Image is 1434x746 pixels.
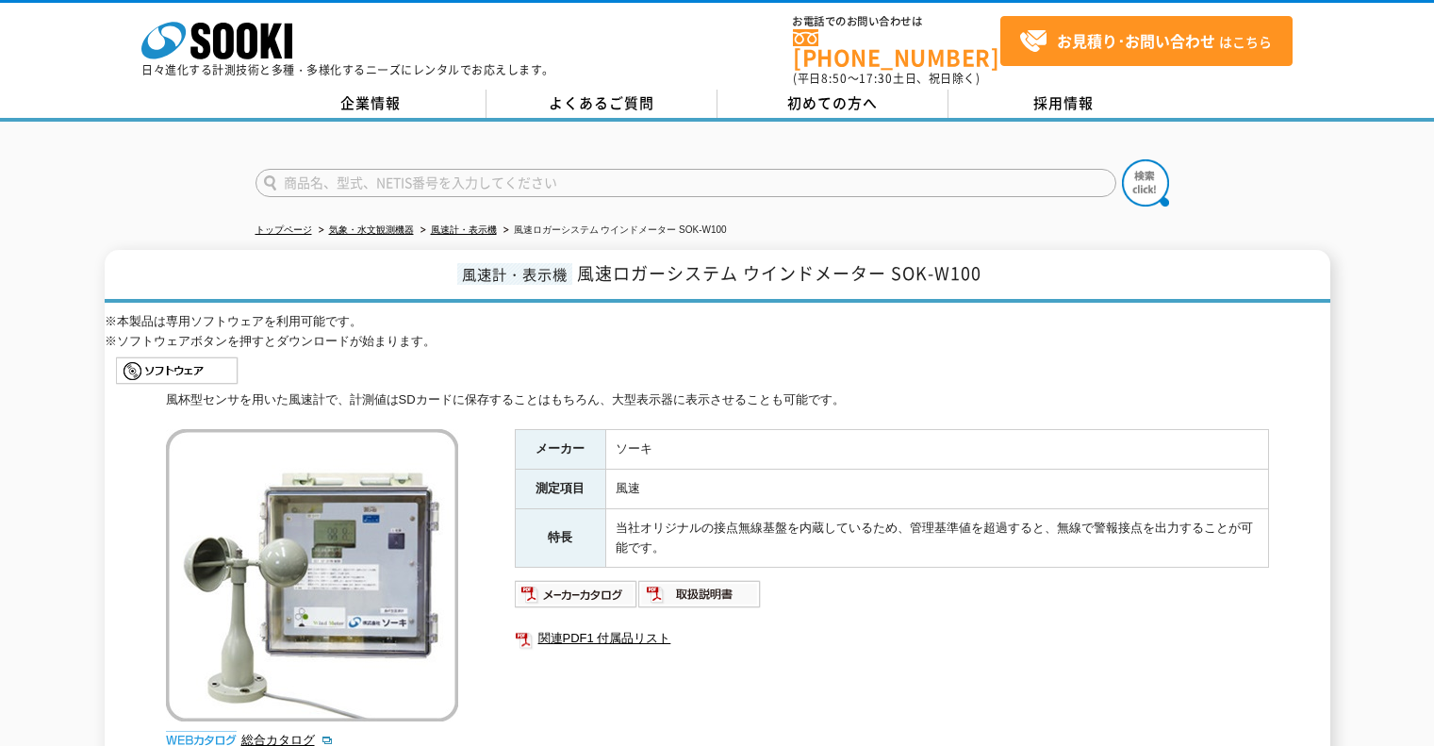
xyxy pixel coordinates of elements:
[515,626,1269,651] a: 関連PDF1 付属品リスト
[638,592,762,606] a: 取扱説明書
[515,470,605,509] th: 測定項目
[105,332,1330,352] p: ※ソフトウェアボタンを押すとダウンロードが始まります。
[948,90,1179,118] a: 採用情報
[793,70,980,87] span: (平日 ～ 土日、祝日除く)
[577,260,981,286] span: 風速ロガーシステム ウインドメーター SOK-W100
[821,70,848,87] span: 8:50
[515,508,605,568] th: 特長
[605,470,1268,509] td: 風速
[166,390,1269,410] div: 風杯型センサを用いた風速計で、計測値はSDカードに保存することはもちろん、大型表示器に表示させることも可能です。
[255,90,486,118] a: 企業情報
[515,592,638,606] a: メーカーカタログ
[1122,159,1169,207] img: btn_search.png
[717,90,948,118] a: 初めての方へ
[859,70,893,87] span: 17:30
[141,64,554,75] p: 日々進化する計測技術と多種・多様化するニーズにレンタルでお応えします。
[166,429,458,721] img: 風速ロガーシステム ウインドメーター SOK-W100
[500,221,727,240] li: 風速ロガーシステム ウインドメーター SOK-W100
[1000,16,1293,66] a: お見積り･お問い合わせはこちら
[255,224,312,235] a: トップページ
[638,579,762,609] img: 取扱説明書
[105,312,1330,332] p: ※本製品は専用ソフトウェアを利用可能です。
[431,224,497,235] a: 風速計・表示機
[1019,27,1272,56] span: はこちら
[605,508,1268,568] td: 当社オリジナルの接点無線基盤を内蔵しているため、管理基準値を超過すると、無線で警報接点を出力することが可能です。
[255,169,1116,197] input: 商品名、型式、NETIS番号を入力してください
[793,16,1000,27] span: お電話でのお問い合わせは
[486,90,717,118] a: よくあるご質問
[515,579,638,609] img: メーカーカタログ
[457,263,572,285] span: 風速計・表示機
[787,92,878,113] span: 初めての方へ
[329,224,414,235] a: 気象・水文観測機器
[116,356,239,386] img: sidemenu_btn_software_pc.gif
[1057,29,1215,52] strong: お見積り･お問い合わせ
[793,29,1000,68] a: [PHONE_NUMBER]
[605,430,1268,470] td: ソーキ
[515,430,605,470] th: メーカー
